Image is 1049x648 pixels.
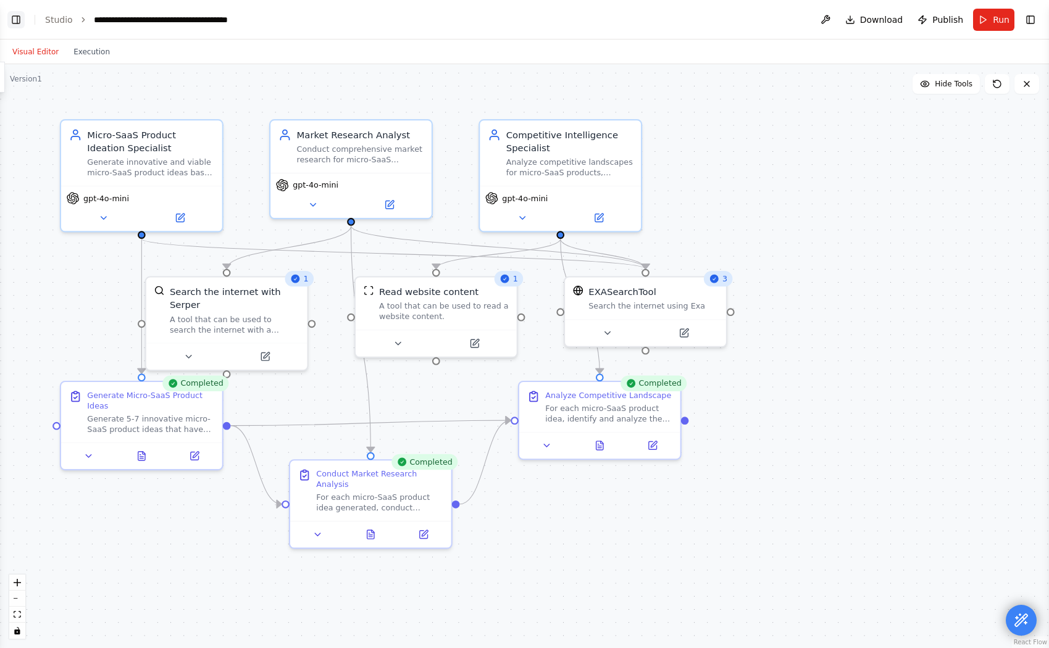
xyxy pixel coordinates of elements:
button: View output [114,448,169,463]
div: A tool that can be used to search the internet with a search_query. Supports different search typ... [170,314,299,335]
div: CompletedConduct Market Research AnalysisFor each micro-SaaS product idea generated, conduct deta... [289,459,453,549]
button: Open in side panel [437,336,511,351]
g: Edge from 17cb3726-355c-4373-98e0-d24421234d27 to 742a7857-63d1-46e1-815e-b893bb655772 [135,239,652,269]
g: Edge from 67084dfc-31d8-4347-9851-42cebf007a2e to 742a7857-63d1-46e1-815e-b893bb655772 [554,239,652,269]
div: Completed [162,376,229,391]
button: Open in side panel [172,448,217,463]
span: gpt-4o-mini [293,180,338,191]
div: Micro-SaaS Product Ideation SpecialistGenerate innovative and viable micro-SaaS product ideas bas... [60,119,224,232]
div: 1SerperDevToolSearch the internet with SerperA tool that can be used to search the internet with ... [145,276,309,371]
div: 1ScrapeWebsiteToolRead website contentA tool that can be used to read a website content. [354,276,518,357]
span: gpt-4o-mini [502,193,548,204]
span: gpt-4o-mini [83,193,129,204]
div: Read website content [379,285,479,298]
span: Hide Tools [935,79,972,89]
div: Analyze Competitive Landscape [545,390,671,401]
button: Download [840,9,908,31]
img: SerperDevTool [154,285,164,296]
button: View output [572,438,627,453]
div: For each micro-SaaS product idea, identify and analyze the competitive landscape including: - Dir... [545,403,672,424]
div: CompletedGenerate Micro-SaaS Product IdeasGenerate 5-7 innovative micro-SaaS product ideas that h... [60,381,224,470]
button: Publish [913,9,968,31]
nav: breadcrumb [45,14,233,26]
g: Edge from 5371e8e6-67d4-4160-926d-a464ae4d08c5 to 45ee54ac-5172-4a50-b77b-6a2178f8033e [230,414,511,433]
div: Search the internet with Serper [170,285,299,311]
button: Execution [66,44,117,59]
div: CompletedAnalyze Competitive LandscapeFor each micro-SaaS product idea, identify and analyze the ... [518,381,682,460]
div: Conduct comprehensive market research for micro-SaaS products, analyzing target audiences, market... [297,144,424,165]
div: For each micro-SaaS product idea generated, conduct detailed market research including: - Target ... [316,492,443,513]
div: Competitive Intelligence SpecialistAnalyze competitive landscapes for micro-SaaS products, identi... [479,119,642,232]
img: ScrapeWebsiteTool [364,285,374,296]
button: Show right sidebar [1022,11,1039,28]
button: Open in side panel [353,197,427,212]
div: React Flow controls [9,575,25,639]
div: Micro-SaaS Product Ideation Specialist [87,128,214,154]
span: Publish [932,14,963,26]
button: Open in side panel [647,325,721,341]
div: Market Research Analyst [297,128,424,141]
div: Search the internet using Exa [588,301,718,312]
g: Edge from 5371e8e6-67d4-4160-926d-a464ae4d08c5 to 14ae2063-6713-47de-9106-80dfcc4368a0 [230,419,282,510]
div: Completed [391,454,458,470]
button: zoom in [9,575,25,591]
div: A tool that can be used to read a website content. [379,301,509,322]
div: Competitive Intelligence Specialist [506,128,633,154]
button: Open in side panel [401,526,446,542]
span: Download [860,14,903,26]
div: Completed [621,376,687,391]
div: Generate Micro-SaaS Product Ideas [87,390,214,411]
button: zoom out [9,591,25,607]
g: Edge from b35a0a5b-b0ed-4083-b6d9-8a6d8e4fadf2 to 742a7857-63d1-46e1-815e-b893bb655772 [345,226,652,269]
div: Version 1 [10,74,42,84]
div: Market Research AnalystConduct comprehensive market research for micro-SaaS products, analyzing t... [269,119,433,219]
a: React Flow attribution [1014,639,1047,646]
button: Visual Editor [5,44,66,59]
span: 1 [304,273,309,284]
div: Generate innovative and viable micro-SaaS product ideas based on current market trends, emerging ... [87,157,214,178]
a: Studio [45,15,73,25]
img: EXASearchTool [573,285,583,296]
div: EXASearchTool [588,285,656,298]
g: Edge from 14ae2063-6713-47de-9106-80dfcc4368a0 to 45ee54ac-5172-4a50-b77b-6a2178f8033e [459,414,511,511]
button: Hide Tools [913,74,980,94]
button: Run [973,9,1014,31]
button: Show left sidebar [7,11,25,28]
button: Open in side panel [562,210,636,225]
button: Open in side panel [630,438,675,453]
button: toggle interactivity [9,623,25,639]
span: Run [993,14,1009,26]
div: Generate 5-7 innovative micro-SaaS product ideas that have strong market potential. For each idea... [87,413,214,434]
div: Analyze competitive landscapes for micro-SaaS products, identifying main players, their strengths... [506,157,633,178]
div: Conduct Market Research Analysis [316,468,443,489]
div: 3EXASearchToolEXASearchToolSearch the internet using Exa [564,276,727,347]
button: Open in side panel [143,210,217,225]
button: View output [343,526,398,542]
g: Edge from 17cb3726-355c-4373-98e0-d24421234d27 to 5371e8e6-67d4-4160-926d-a464ae4d08c5 [135,239,148,373]
span: 3 [722,273,727,284]
button: Open in side panel [228,349,302,364]
g: Edge from b35a0a5b-b0ed-4083-b6d9-8a6d8e4fadf2 to 14ae2063-6713-47de-9106-80dfcc4368a0 [345,226,377,452]
button: fit view [9,607,25,623]
g: Edge from 67084dfc-31d8-4347-9851-42cebf007a2e to 45ee54ac-5172-4a50-b77b-6a2178f8033e [554,239,606,373]
span: 1 [513,273,518,284]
